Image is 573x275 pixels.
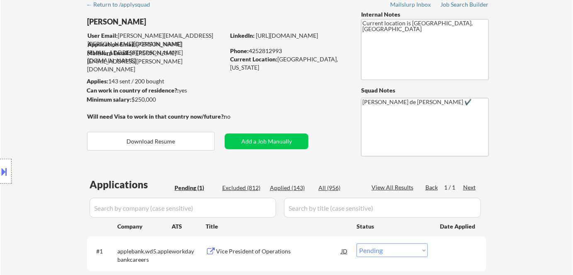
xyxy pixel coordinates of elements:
[87,77,225,85] div: 143 sent / 200 bought
[390,2,432,7] div: Mailslurp Inbox
[256,32,318,39] a: [URL][DOMAIN_NAME]
[284,198,481,218] input: Search by title (case sensitive)
[230,47,249,54] strong: Phone:
[86,2,158,7] div: ← Return to /applysquad
[440,1,489,10] a: Job Search Builder
[87,49,225,73] div: [PERSON_NAME][EMAIL_ADDRESS][PERSON_NAME][DOMAIN_NAME]
[340,243,349,258] div: JD
[87,49,130,56] strong: Mailslurp Email:
[90,198,276,218] input: Search by company (case sensitive)
[87,17,257,27] div: [PERSON_NAME]
[87,132,215,151] button: Download Resume
[230,55,347,71] div: [GEOGRAPHIC_DATA], [US_STATE]
[361,10,489,19] div: Internal Notes
[318,184,360,192] div: All (956)
[230,47,347,55] div: 4252812993
[87,86,222,95] div: yes
[206,222,349,231] div: Title
[87,95,225,104] div: $250,000
[440,222,476,231] div: Date Applied
[86,1,158,10] a: ← Return to /applysquad
[87,40,225,65] div: [PERSON_NAME][EMAIL_ADDRESS][PERSON_NAME][DOMAIN_NAME]
[440,2,489,7] div: Job Search Builder
[172,247,206,256] div: workday
[357,219,428,234] div: Status
[87,32,118,39] strong: User Email:
[361,86,489,95] div: Squad Notes
[224,112,248,121] div: no
[87,113,225,120] strong: Will need Visa to work in that country now/future?:
[463,183,476,192] div: Next
[216,247,341,256] div: Vice President of Operations
[270,184,311,192] div: Applied (143)
[444,183,463,192] div: 1 / 1
[390,1,432,10] a: Mailslurp Inbox
[230,32,255,39] strong: LinkedIn:
[425,183,439,192] div: Back
[371,183,416,192] div: View All Results
[87,32,225,48] div: [PERSON_NAME][EMAIL_ADDRESS][PERSON_NAME][DOMAIN_NAME]
[230,56,277,63] strong: Current Location:
[225,134,308,149] button: Add a Job Manually
[87,41,136,48] strong: Application Email:
[222,184,264,192] div: Excluded (812)
[172,222,206,231] div: ATS
[175,184,216,192] div: Pending (1)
